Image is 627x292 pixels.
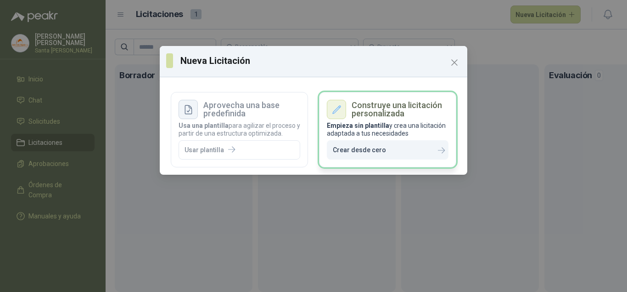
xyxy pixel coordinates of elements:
button: Crear desde cero [327,140,448,160]
h3: Construye una licitación personalizada [352,101,448,118]
div: Aprovecha una base predefinidaUsa una plantillapara agilizar el proceso y partir de una estructur... [171,92,308,167]
span: Empieza sin plantilla [327,122,389,129]
span: Usa una plantilla [179,122,229,129]
p: y crea una licitación adaptada a tus necesidades [327,122,448,137]
h3: Aprovecha una base predefinida [203,101,300,118]
h3: Nueva Licitación [180,54,461,68]
p: para agilizar el proceso y partir de una estructura optimizada. [179,122,300,137]
a: Construye una licitación personalizadaEmpieza sin plantillay crea una licitación adaptada a tus n... [319,92,456,167]
p: Crear desde cero [333,146,386,154]
button: Close [447,55,462,70]
button: Usar plantilla [179,140,300,160]
p: Usar plantilla [185,146,224,154]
